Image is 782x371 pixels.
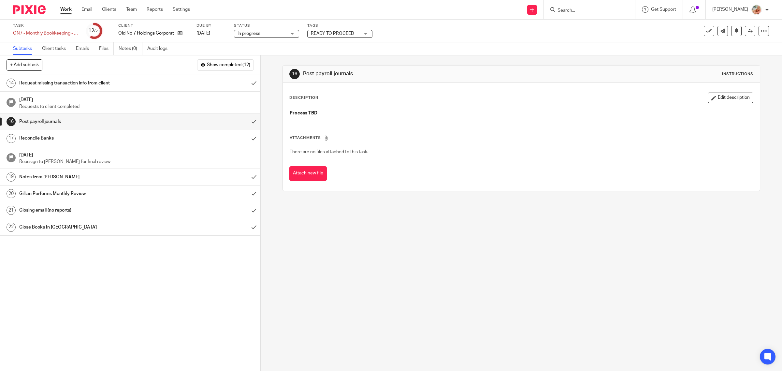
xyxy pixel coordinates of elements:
[307,23,372,28] label: Tags
[81,6,92,13] a: Email
[196,31,210,36] span: [DATE]
[19,78,167,88] h1: Request missing transaction info from client
[19,189,167,199] h1: Gillian Performs Monthly Review
[290,150,368,154] span: There are no files attached to this task.
[102,6,116,13] a: Clients
[238,31,260,36] span: In progress
[19,133,167,143] h1: Reconcile Banks
[7,59,42,70] button: + Add subtask
[13,23,78,28] label: Task
[19,103,254,110] p: Requests to client completed
[19,150,254,158] h1: [DATE]
[7,189,16,198] div: 20
[303,70,535,77] h1: Post payroll journals
[118,30,174,37] p: Old No 7 Holdings Corporation
[290,136,321,140] span: Attachments
[99,42,114,55] a: Files
[7,172,16,182] div: 19
[19,205,167,215] h1: Closing email (no reports)
[76,42,94,55] a: Emails
[13,5,46,14] img: Pixie
[119,42,142,55] a: Notes (0)
[147,42,172,55] a: Audit logs
[94,29,100,33] small: /21
[13,30,78,37] div: ON7 - Monthly Bookkeeping - May
[722,71,753,77] div: Instructions
[173,6,190,13] a: Settings
[651,7,676,12] span: Get Support
[19,222,167,232] h1: Close Books In [GEOGRAPHIC_DATA]
[712,6,748,13] p: [PERSON_NAME]
[7,79,16,88] div: 14
[147,6,163,13] a: Reports
[88,27,100,35] div: 12
[7,223,16,232] div: 22
[19,117,167,126] h1: Post payroll journals
[234,23,299,28] label: Status
[118,23,188,28] label: Client
[7,134,16,143] div: 17
[196,23,226,28] label: Due by
[13,42,37,55] a: Subtasks
[126,6,137,13] a: Team
[42,42,71,55] a: Client tasks
[19,95,254,103] h1: [DATE]
[19,158,254,165] p: Reassign to [PERSON_NAME] for final review
[311,31,354,36] span: READY TO PROCEED
[289,95,318,100] p: Description
[751,5,762,15] img: MIC.jpg
[197,59,254,70] button: Show completed (12)
[19,172,167,182] h1: Notes from [PERSON_NAME]
[60,6,72,13] a: Work
[7,117,16,126] div: 16
[289,166,327,181] button: Attach new file
[289,69,300,79] div: 16
[290,111,317,115] strong: Process TBD
[207,63,250,68] span: Show completed (12)
[557,8,615,14] input: Search
[7,206,16,215] div: 21
[708,93,753,103] button: Edit description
